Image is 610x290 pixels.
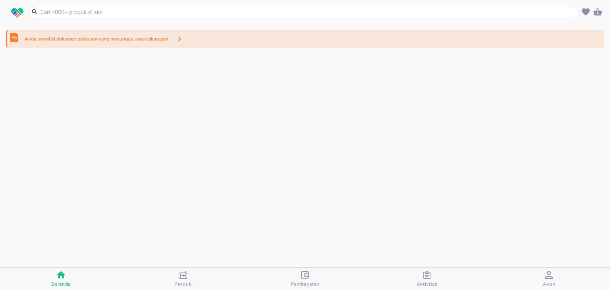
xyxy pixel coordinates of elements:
[40,8,578,16] input: Cari 4000+ produk di sini
[51,281,71,287] span: Beranda
[488,268,610,290] button: Akun
[11,8,23,18] img: logo_swiperx_s.bd005f3b.svg
[417,281,438,287] span: Aktivitas
[10,33,18,42] img: prekursor-icon.04a7e01b.svg
[122,268,244,290] button: Produk
[244,268,366,290] button: Pembayaran
[291,281,320,287] span: Pembayaran
[174,281,191,287] span: Produk
[366,268,488,290] button: Aktivitas
[543,281,556,287] span: Akun
[25,35,168,43] p: Anda memiliki dokumen prekursor yang menunggu untuk diunggah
